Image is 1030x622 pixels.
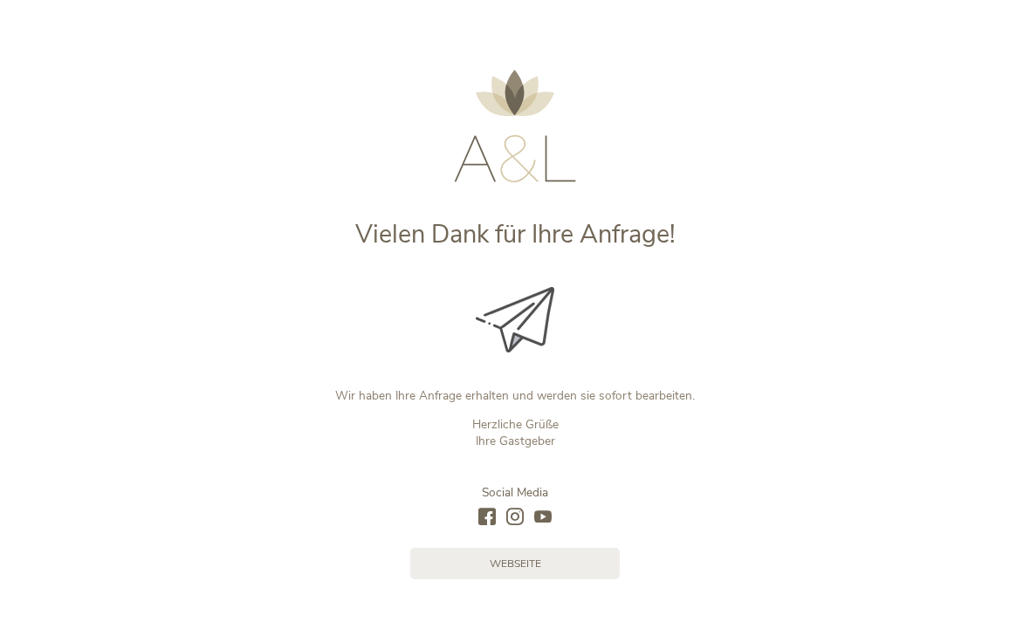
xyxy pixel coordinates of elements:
[476,287,554,352] img: Vielen Dank für Ihre Anfrage!
[410,548,620,579] a: Webseite
[355,217,676,251] span: Vielen Dank für Ihre Anfrage!
[490,557,541,571] span: Webseite
[534,508,552,527] a: youtube
[478,508,496,527] a: facebook
[482,484,548,501] span: Social Media
[223,387,807,404] p: Wir haben Ihre Anfrage erhalten und werden sie sofort bearbeiten.
[454,70,576,182] img: AMONTI & LUNARIS Wellnessresort
[223,416,807,449] p: Herzliche Grüße Ihre Gastgeber
[506,508,524,527] a: instagram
